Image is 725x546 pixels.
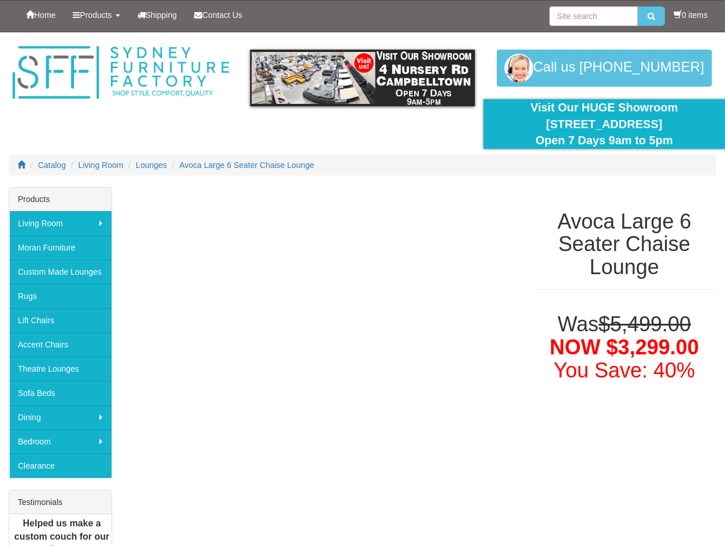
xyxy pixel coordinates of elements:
[79,160,124,170] a: Living Room
[9,357,111,381] a: Theatre Lounges
[553,358,695,382] font: You Save: 40%
[492,99,716,149] div: Visit Our HUGE Showroom [STREET_ADDRESS] Open 7 Days 9am to 5pm
[9,235,111,260] a: Moran Furniture
[38,160,66,170] a: Catalog
[146,10,177,20] span: Shipping
[180,160,314,170] a: Avoca Large 6 Seater Chaise Lounge
[250,50,474,106] img: showroom.gif
[532,313,716,382] h1: Was
[9,429,111,454] a: Bedroom
[9,188,111,211] div: Products
[9,308,111,332] a: Lift Chairs
[34,10,55,20] span: Home
[129,1,186,29] a: Shipping
[549,6,638,26] input: Site search
[9,491,111,514] div: Testimonials
[136,160,167,170] a: Lounges
[185,1,251,29] a: Contact Us
[9,454,111,478] a: Clearance
[64,1,128,29] a: Products
[9,44,233,102] img: Sydney Furniture Factory
[17,1,64,29] a: Home
[9,381,111,405] a: Sofa Beds
[9,405,111,429] a: Dining
[80,10,111,20] span: Products
[9,211,111,235] a: Living Room
[550,335,699,359] span: NOW $3,299.00
[598,312,691,336] del: $5,499.00
[674,9,708,21] li: 0 items
[202,10,242,20] span: Contact Us
[532,210,716,279] h1: Avoca Large 6 Seater Chaise Lounge
[9,260,111,284] a: Custom Made Lounges
[9,284,111,308] a: Rugs
[9,332,111,357] a: Accent Chairs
